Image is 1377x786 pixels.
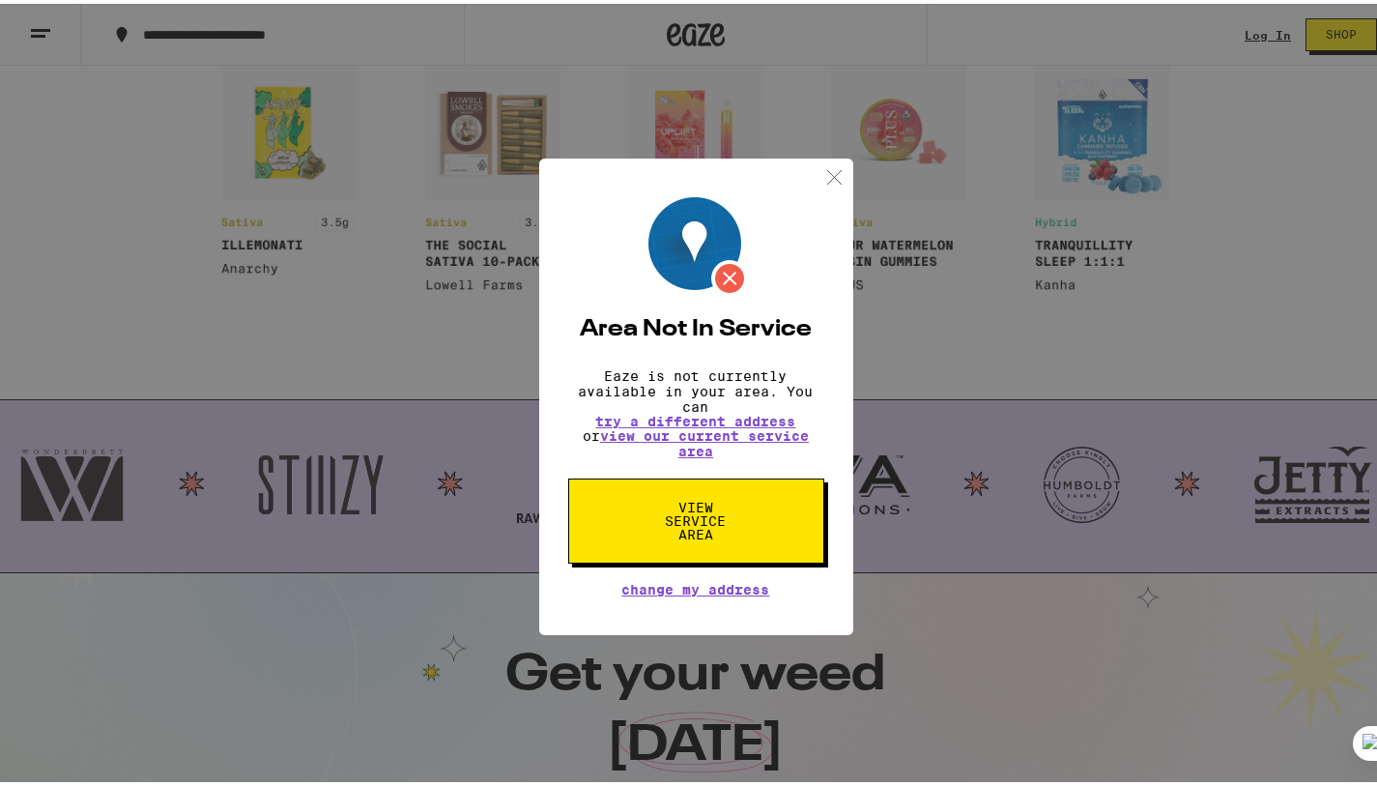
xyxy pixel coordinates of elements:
span: View Service Area [646,497,746,538]
h2: Area Not In Service [568,314,824,337]
button: try a different address [596,411,796,424]
a: view our current service area [600,424,809,455]
img: close.svg [822,161,846,186]
button: Change My Address [622,579,770,593]
button: View Service Area [568,475,824,560]
span: Hi. Need any help? [12,14,139,29]
a: View Service Area [568,496,824,511]
p: Eaze is not currently available in your area. You can or [568,364,824,455]
img: Location [648,193,748,293]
